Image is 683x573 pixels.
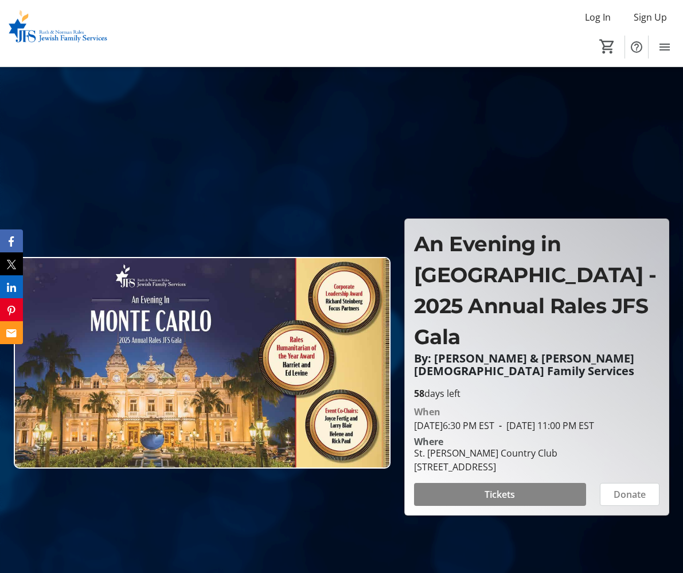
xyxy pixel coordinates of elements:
span: - [494,419,506,432]
img: Campaign CTA Media Photo [14,257,391,469]
span: Log In [585,10,611,24]
span: An Evening in [GEOGRAPHIC_DATA] - [414,231,657,287]
button: Cart [597,36,618,57]
span: 58 [414,387,424,400]
div: [STREET_ADDRESS] [414,460,557,474]
div: When [414,405,440,419]
button: Donate [600,483,659,506]
button: Menu [653,36,676,59]
p: days left [414,387,659,400]
p: By: [PERSON_NAME] & [PERSON_NAME] [DEMOGRAPHIC_DATA] Family Services [414,352,659,377]
button: Log In [576,8,620,26]
span: [DATE] 11:00 PM EST [494,419,594,432]
span: Donate [614,488,646,501]
span: 2025 Annual Rales JFS Gala [414,293,649,349]
div: Where [414,437,443,446]
span: Sign Up [634,10,667,24]
div: St. [PERSON_NAME] Country Club [414,446,557,460]
span: [DATE] 6:30 PM EST [414,419,494,432]
button: Sign Up [625,8,676,26]
span: Tickets [485,488,515,501]
button: Tickets [414,483,586,506]
img: Ruth & Norman Rales Jewish Family Services's Logo [7,5,109,62]
button: Help [625,36,648,59]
